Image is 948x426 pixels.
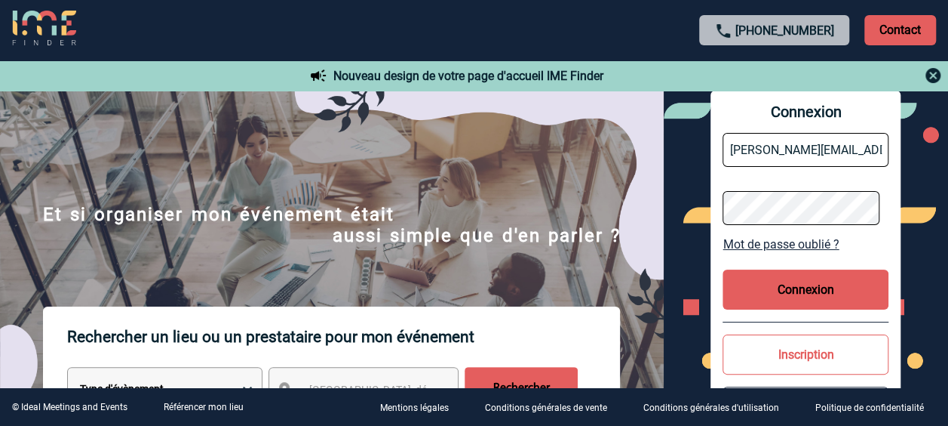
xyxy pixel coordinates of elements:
[164,402,244,412] a: Référencer mon lieu
[473,400,631,415] a: Conditions générales de vente
[864,15,936,45] p: Contact
[723,237,888,252] a: Mot de passe oublié ?
[485,403,607,414] p: Conditions générales de vente
[714,22,732,40] img: call-24-px.png
[803,400,948,415] a: Politique de confidentialité
[465,367,578,409] input: Rechercher
[723,103,888,121] span: Connexion
[308,384,518,396] span: [GEOGRAPHIC_DATA], département, région...
[67,307,620,367] p: Rechercher un lieu ou un prestataire pour mon événement
[735,23,834,38] a: [PHONE_NUMBER]
[643,403,779,414] p: Conditions générales d'utilisation
[368,400,473,415] a: Mentions légales
[631,400,803,415] a: Conditions générales d'utilisation
[723,335,888,375] button: Inscription
[380,403,449,414] p: Mentions légales
[723,270,888,310] button: Connexion
[723,133,888,167] input: Email *
[12,402,127,412] div: © Ideal Meetings and Events
[815,403,924,414] p: Politique de confidentialité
